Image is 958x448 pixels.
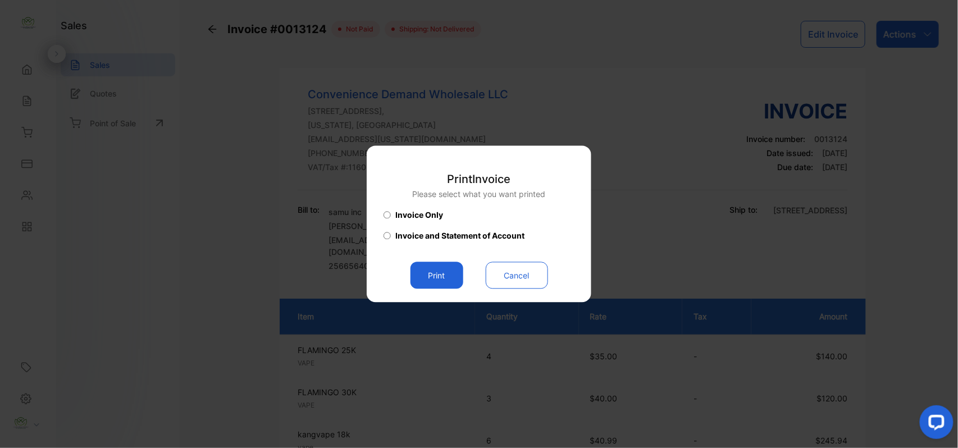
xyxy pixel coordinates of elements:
span: Invoice Only [395,209,443,221]
button: Print [410,262,463,289]
span: Invoice and Statement of Account [395,230,524,242]
p: Print Invoice [413,171,546,188]
p: Please select what you want printed [413,189,546,200]
iframe: LiveChat chat widget [911,401,958,448]
button: Cancel [486,262,548,289]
